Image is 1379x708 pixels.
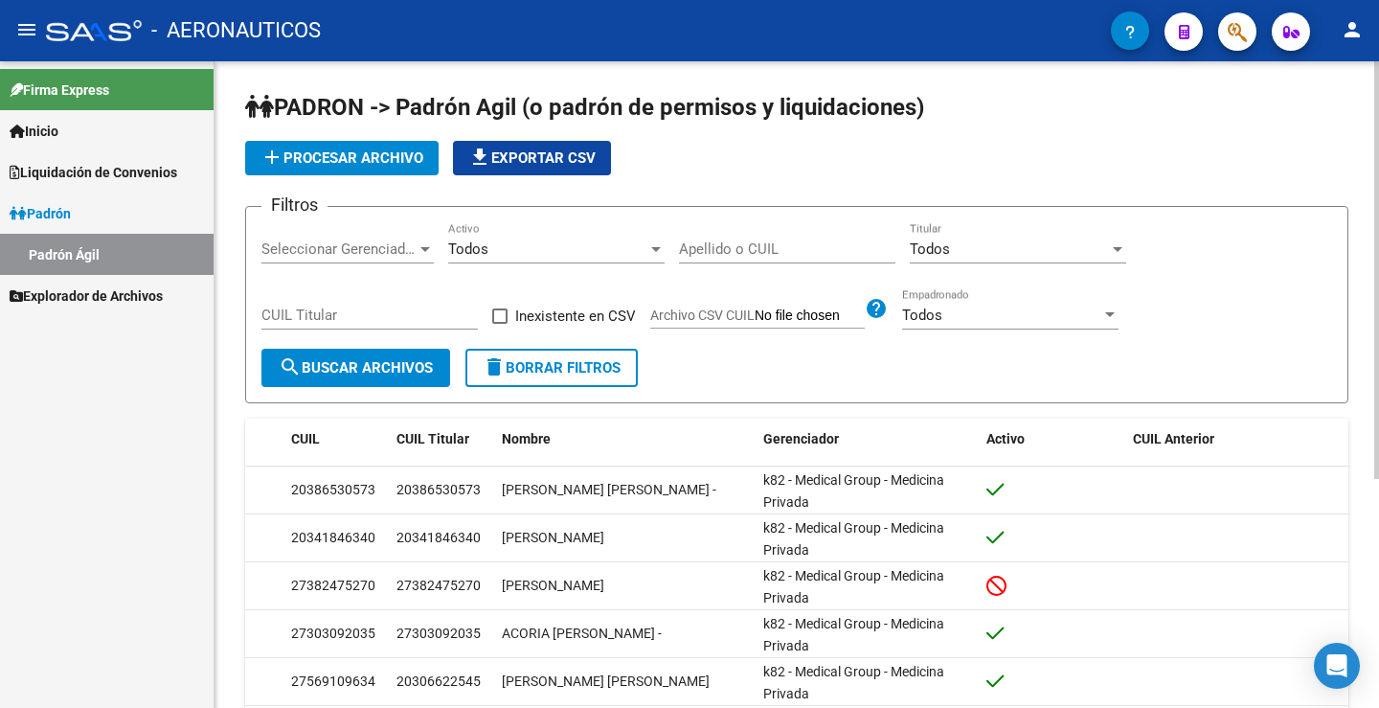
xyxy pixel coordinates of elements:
[515,305,636,328] span: Inexistente en CSV
[865,297,888,320] mat-icon: help
[979,419,1125,460] datatable-header-cell: Activo
[396,431,469,446] span: CUIL Titular
[1133,431,1214,446] span: CUIL Anterior
[502,530,604,545] span: [PERSON_NAME]
[763,472,944,510] span: k82 - Medical Group - Medicina Privada
[494,419,756,460] datatable-header-cell: Nombre
[468,146,491,169] mat-icon: file_download
[902,307,942,324] span: Todos
[15,18,38,41] mat-icon: menu
[502,578,604,593] span: [PERSON_NAME]
[261,240,417,258] span: Seleccionar Gerenciador
[283,419,389,460] datatable-header-cell: CUIL
[260,146,283,169] mat-icon: add
[151,10,321,52] span: - AERONAUTICOS
[502,482,716,497] span: [PERSON_NAME] [PERSON_NAME] -
[396,623,481,645] div: 27303092035
[502,626,662,641] span: ACORIA [PERSON_NAME] -
[755,308,865,325] input: Archivo CSV CUIL
[763,520,944,558] span: k82 - Medical Group - Medicina Privada
[1314,643,1360,689] div: Open Intercom Messenger
[756,419,979,460] datatable-header-cell: Gerenciador
[1341,18,1364,41] mat-icon: person
[910,240,950,258] span: Todos
[483,355,506,378] mat-icon: delete
[396,575,481,597] div: 27382475270
[396,479,481,501] div: 20386530573
[468,149,596,167] span: Exportar CSV
[650,308,755,323] span: Archivo CSV CUIL
[260,149,423,167] span: Procesar archivo
[763,664,944,701] span: k82 - Medical Group - Medicina Privada
[291,527,375,549] div: 20341846340
[291,671,375,693] div: 27569109634
[279,359,433,377] span: Buscar Archivos
[502,431,551,446] span: Nombre
[763,431,839,446] span: Gerenciador
[291,623,375,645] div: 27303092035
[448,240,488,258] span: Todos
[279,355,302,378] mat-icon: search
[453,141,611,175] button: Exportar CSV
[291,575,375,597] div: 27382475270
[763,568,944,605] span: k82 - Medical Group - Medicina Privada
[10,203,71,224] span: Padrón
[10,162,177,183] span: Liquidación de Convenios
[396,527,481,549] div: 20341846340
[291,431,320,446] span: CUIL
[389,419,494,460] datatable-header-cell: CUIL Titular
[291,479,375,501] div: 20386530573
[261,192,328,218] h3: Filtros
[465,349,638,387] button: Borrar Filtros
[502,674,710,689] span: [PERSON_NAME] [PERSON_NAME]
[245,94,924,121] span: PADRON -> Padrón Agil (o padrón de permisos y liquidaciones)
[10,80,109,101] span: Firma Express
[261,349,450,387] button: Buscar Archivos
[1125,419,1348,460] datatable-header-cell: CUIL Anterior
[396,671,481,693] div: 20306622545
[483,359,621,377] span: Borrar Filtros
[245,141,439,175] button: Procesar archivo
[986,431,1025,446] span: Activo
[10,285,163,307] span: Explorador de Archivos
[10,121,58,142] span: Inicio
[763,616,944,653] span: k82 - Medical Group - Medicina Privada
